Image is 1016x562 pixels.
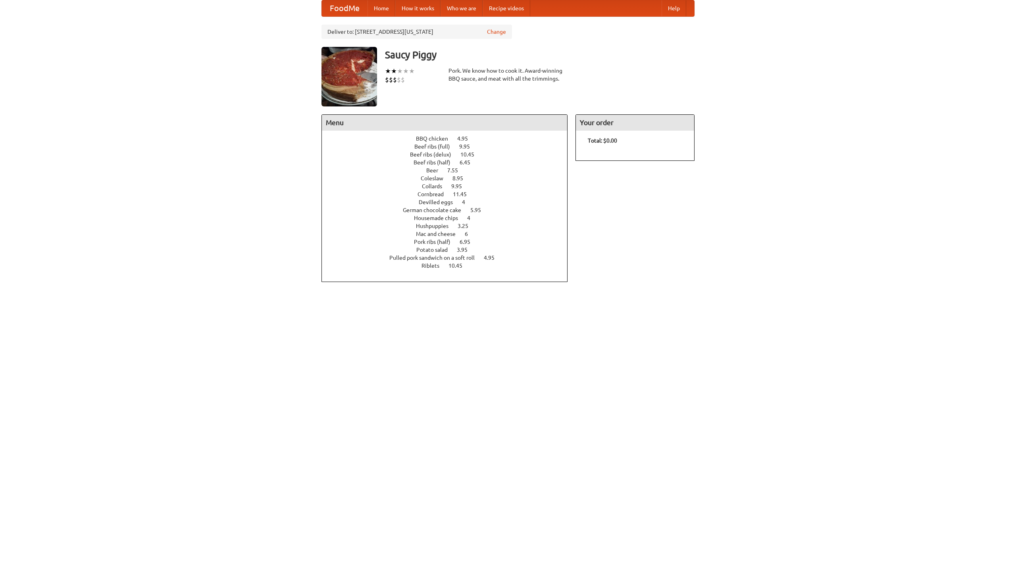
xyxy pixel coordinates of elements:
span: 4.95 [457,135,476,142]
span: Housemade chips [414,215,466,221]
a: Riblets 10.45 [421,263,477,269]
span: Beer [426,167,446,174]
h4: Your order [576,115,694,131]
span: Hushpuppies [416,223,456,229]
a: Beef ribs (delux) 10.45 [410,151,489,158]
a: Hushpuppies 3.25 [416,223,483,229]
a: FoodMe [322,0,368,16]
a: How it works [395,0,441,16]
span: Cornbread [418,191,452,197]
span: Collards [422,183,450,189]
a: Pork ribs (half) 6.95 [414,239,485,245]
a: Change [487,28,506,36]
span: Pulled pork sandwich on a soft roll [389,255,483,261]
a: Collards 9.95 [422,183,477,189]
span: BBQ chicken [416,135,456,142]
li: $ [393,75,397,84]
a: Beef ribs (full) 9.95 [414,143,485,150]
span: Coleslaw [421,175,451,182]
a: Beef ribs (half) 6.45 [414,159,485,166]
a: Who we are [441,0,483,16]
a: Pulled pork sandwich on a soft roll 4.95 [389,255,509,261]
li: $ [389,75,393,84]
span: 7.55 [447,167,466,174]
a: Coleslaw 8.95 [421,175,478,182]
li: ★ [409,67,415,75]
span: 6.95 [460,239,478,245]
span: 8.95 [452,175,471,182]
h3: Saucy Piggy [385,47,695,63]
li: ★ [397,67,403,75]
b: Total: $0.00 [588,137,617,144]
span: Devilled eggs [419,199,461,205]
li: ★ [391,67,397,75]
span: Mac and cheese [416,231,464,237]
div: Deliver to: [STREET_ADDRESS][US_STATE] [321,25,512,39]
span: 10.45 [448,263,470,269]
a: Potato salad 3.95 [416,247,482,253]
span: Beef ribs (full) [414,143,458,150]
a: German chocolate cake 5.95 [403,207,496,213]
span: Riblets [421,263,447,269]
li: $ [401,75,405,84]
span: 3.25 [458,223,476,229]
span: 4.95 [484,255,502,261]
li: $ [397,75,401,84]
span: 6.45 [460,159,478,166]
span: German chocolate cake [403,207,469,213]
a: Cornbread 11.45 [418,191,481,197]
a: Devilled eggs 4 [419,199,480,205]
span: 4 [467,215,478,221]
h4: Menu [322,115,567,131]
span: 3.95 [457,247,475,253]
a: Mac and cheese 6 [416,231,483,237]
a: BBQ chicken 4.95 [416,135,483,142]
span: 11.45 [453,191,475,197]
span: 9.95 [451,183,470,189]
span: Potato salad [416,247,456,253]
li: ★ [403,67,409,75]
span: Beef ribs (delux) [410,151,459,158]
a: Recipe videos [483,0,530,16]
a: Housemade chips 4 [414,215,485,221]
span: 4 [462,199,473,205]
span: Pork ribs (half) [414,239,458,245]
span: 10.45 [460,151,482,158]
span: 9.95 [459,143,478,150]
div: Pork. We know how to cook it. Award-winning BBQ sauce, and meat with all the trimmings. [448,67,568,83]
span: Beef ribs (half) [414,159,458,166]
li: ★ [385,67,391,75]
li: $ [385,75,389,84]
a: Home [368,0,395,16]
span: 6 [465,231,476,237]
span: 5.95 [470,207,489,213]
a: Help [662,0,686,16]
a: Beer 7.55 [426,167,473,174]
img: angular.jpg [321,47,377,106]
